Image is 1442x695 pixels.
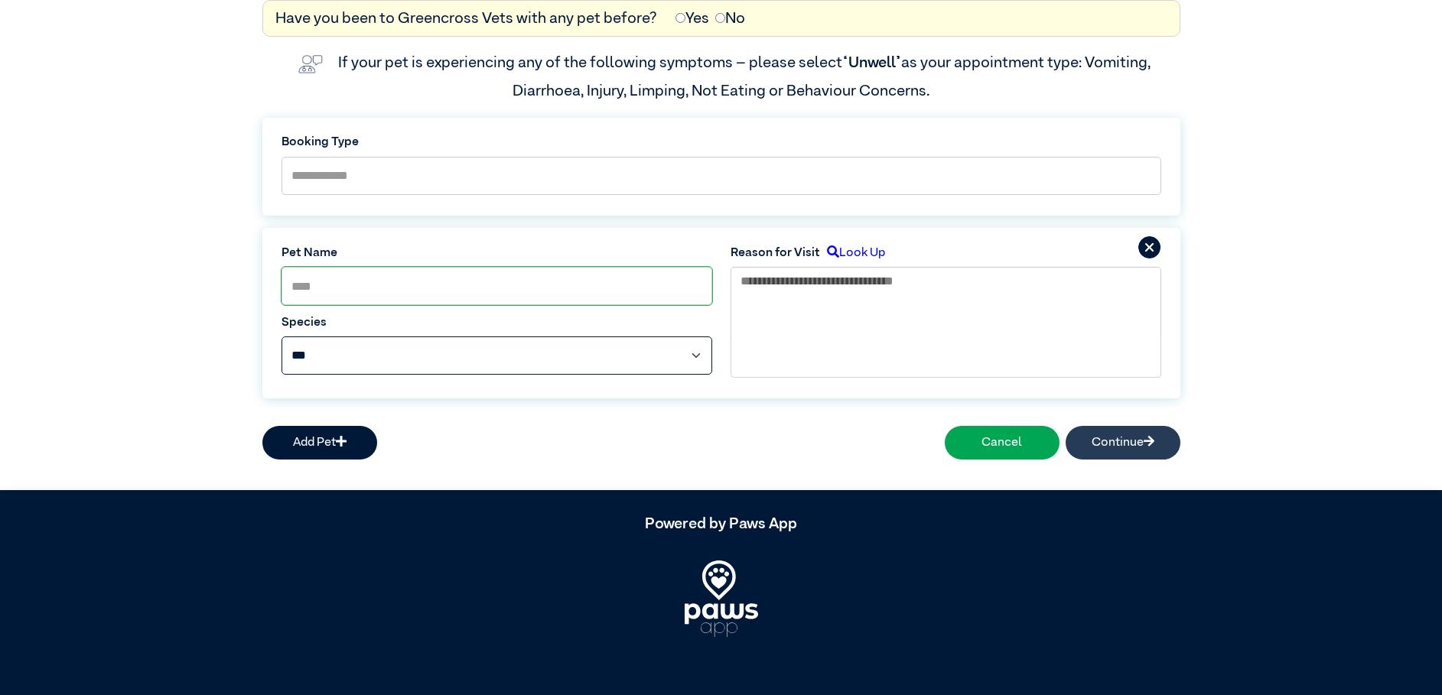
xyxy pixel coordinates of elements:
label: Pet Name [282,244,712,262]
button: Continue [1066,426,1180,460]
span: “Unwell” [842,55,901,70]
h5: Powered by Paws App [262,515,1180,533]
button: Add Pet [262,426,377,460]
label: Booking Type [282,133,1161,151]
img: PawsApp [685,560,758,637]
button: Cancel [945,426,1060,460]
input: Yes [675,13,685,23]
label: Yes [675,7,709,30]
label: If your pet is experiencing any of the following symptoms – please select as your appointment typ... [338,55,1154,98]
img: vet [292,49,329,80]
input: No [715,13,725,23]
label: Have you been to Greencross Vets with any pet before? [275,7,657,30]
label: Species [282,313,712,332]
label: Look Up [820,244,885,262]
label: Reason for Visit [731,244,820,262]
label: No [715,7,745,30]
